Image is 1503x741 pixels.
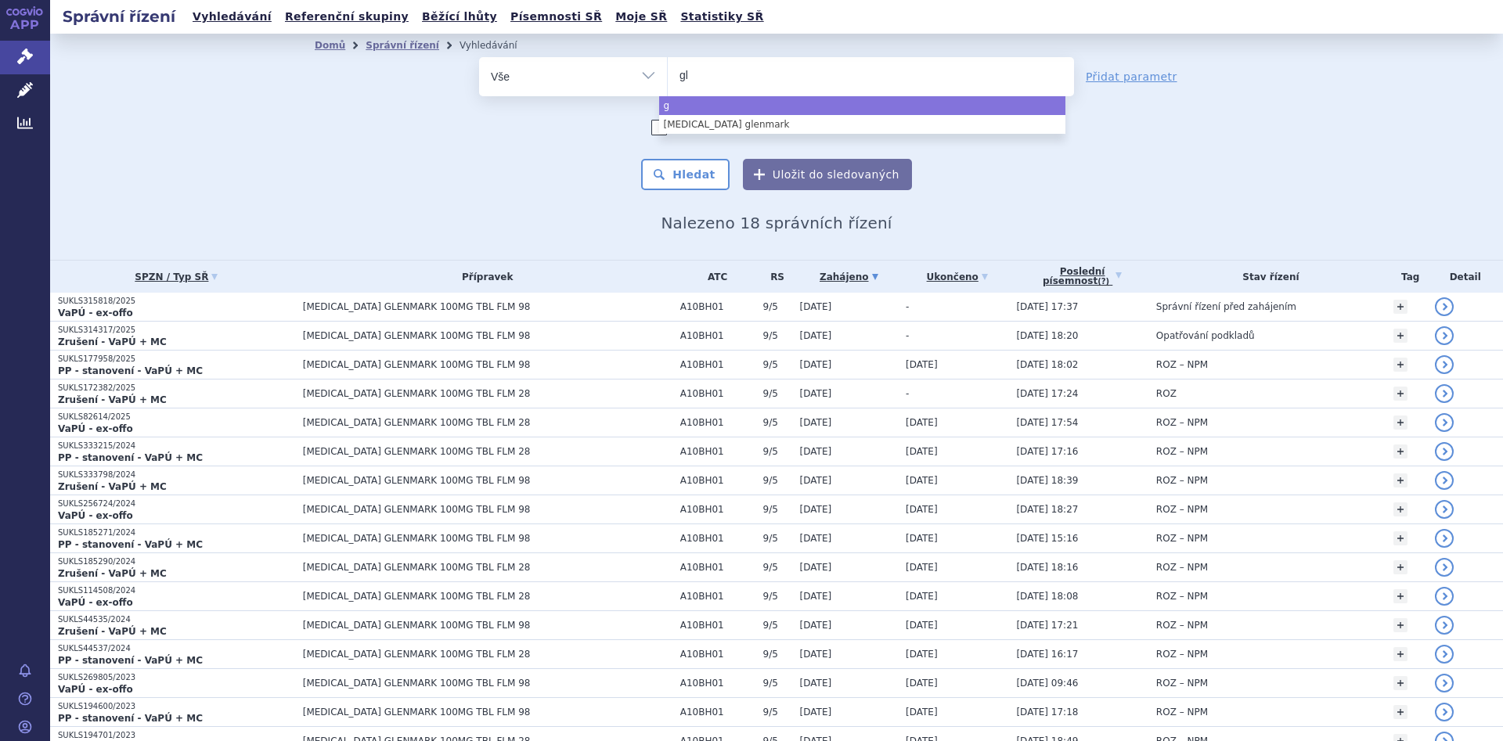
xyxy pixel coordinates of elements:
[763,446,792,457] span: 9/5
[906,678,938,689] span: [DATE]
[1156,475,1208,486] span: ROZ – NPM
[800,678,832,689] span: [DATE]
[800,591,832,602] span: [DATE]
[58,308,133,318] strong: VaPÚ - ex-offo
[1016,504,1078,515] span: [DATE] 18:27
[906,330,909,341] span: -
[1086,69,1177,85] a: Přidat parametr
[303,678,672,689] span: [MEDICAL_DATA] GLENMARK 100MG TBL FLM 98
[680,330,755,341] span: A10BH01
[58,568,167,579] strong: Zrušení - VaPÚ + MC
[800,301,832,312] span: [DATE]
[58,527,295,538] p: SUKLS185271/2024
[303,504,672,515] span: [MEDICAL_DATA] GLENMARK 100MG TBL FLM 98
[1393,647,1407,661] a: +
[1016,446,1078,457] span: [DATE] 17:16
[763,475,792,486] span: 9/5
[672,261,755,293] th: ATC
[1156,330,1255,341] span: Opatřování podkladů
[800,388,832,399] span: [DATE]
[659,115,1065,134] li: [MEDICAL_DATA] glenmark
[680,475,755,486] span: A10BH01
[58,655,203,666] strong: PP - stanovení - VaPÚ + MC
[680,359,755,370] span: A10BH01
[800,620,832,631] span: [DATE]
[280,6,413,27] a: Referenční skupiny
[680,562,755,573] span: A10BH01
[1435,384,1454,403] a: detail
[295,261,672,293] th: Přípravek
[1156,417,1208,428] span: ROZ – NPM
[58,481,167,492] strong: Zrušení - VaPÚ + MC
[58,266,295,288] a: SPZN / Typ SŘ
[303,562,672,573] span: [MEDICAL_DATA] GLENMARK 100MG TBL FLM 28
[763,649,792,660] span: 9/5
[763,417,792,428] span: 9/5
[58,684,133,695] strong: VaPÚ - ex-offo
[906,620,938,631] span: [DATE]
[1016,359,1078,370] span: [DATE] 18:02
[1156,620,1208,631] span: ROZ – NPM
[680,649,755,660] span: A10BH01
[1435,703,1454,721] a: detail
[1016,388,1078,399] span: [DATE] 17:24
[58,394,167,405] strong: Zrušení - VaPÚ + MC
[1016,301,1078,312] span: [DATE] 17:37
[906,446,938,457] span: [DATE]
[1393,300,1407,314] a: +
[1156,388,1177,399] span: ROZ
[303,649,672,660] span: [MEDICAL_DATA] GLENMARK 100MG TBL FLM 28
[800,504,832,515] span: [DATE]
[1393,705,1407,719] a: +
[1393,387,1407,401] a: +
[906,266,1008,288] a: Ukončeno
[906,504,938,515] span: [DATE]
[58,441,295,451] p: SUKLS333215/2024
[303,330,672,341] span: [MEDICAL_DATA] GLENMARK 100MG TBL FLM 98
[1393,358,1407,372] a: +
[1393,473,1407,487] a: +
[611,6,672,27] a: Moje SŘ
[743,159,912,190] button: Uložit do sledovaných
[1156,678,1208,689] span: ROZ – NPM
[366,40,439,51] a: Správní řízení
[1016,261,1148,293] a: Poslednípísemnost(?)
[906,649,938,660] span: [DATE]
[1156,649,1208,660] span: ROZ – NPM
[800,707,832,718] span: [DATE]
[1435,471,1454,490] a: detail
[58,469,295,480] p: SUKLS333798/2024
[315,40,345,51] a: Domů
[58,510,133,521] strong: VaPÚ - ex-offo
[1393,676,1407,690] a: +
[303,388,672,399] span: [MEDICAL_DATA] GLENMARK 100MG TBL FLM 28
[906,562,938,573] span: [DATE]
[1393,560,1407,574] a: +
[58,354,295,365] p: SUKLS177958/2025
[303,620,672,631] span: [MEDICAL_DATA] GLENMARK 100MG TBL FLM 98
[58,556,295,567] p: SUKLS185290/2024
[1435,355,1454,374] a: detail
[303,301,672,312] span: [MEDICAL_DATA] GLENMARK 100MG TBL FLM 98
[680,417,755,428] span: A10BH01
[58,325,295,336] p: SUKLS314317/2025
[303,446,672,457] span: [MEDICAL_DATA] GLENMARK 100MG TBL FLM 28
[58,614,295,625] p: SUKLS44535/2024
[506,6,607,27] a: Písemnosti SŘ
[1156,591,1208,602] span: ROZ – NPM
[1393,618,1407,632] a: +
[680,533,755,544] span: A10BH01
[676,6,768,27] a: Statistiky SŘ
[906,388,909,399] span: -
[659,96,1065,115] li: g
[1427,261,1503,293] th: Detail
[1016,330,1078,341] span: [DATE] 18:20
[417,6,502,27] a: Běžící lhůty
[1435,645,1454,664] a: detail
[1156,446,1208,457] span: ROZ – NPM
[763,388,792,399] span: 9/5
[1435,500,1454,519] a: detail
[800,475,832,486] span: [DATE]
[800,266,898,288] a: Zahájeno
[1435,558,1454,577] a: detail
